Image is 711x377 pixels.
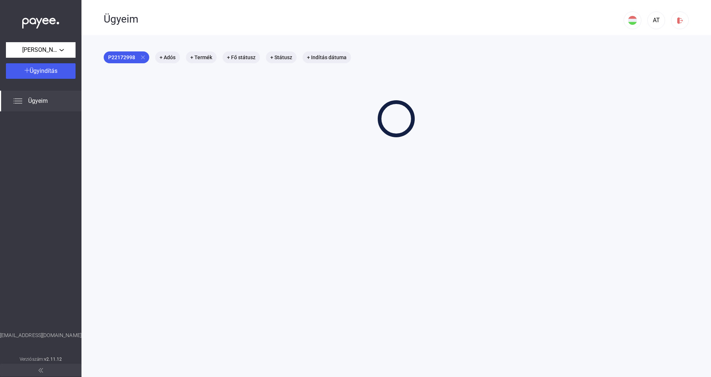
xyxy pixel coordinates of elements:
[155,51,180,63] mat-chip: + Adós
[647,11,665,29] button: AT
[676,17,684,24] img: logout-red
[22,46,59,54] span: [PERSON_NAME] egyéni vállalkozó
[140,54,146,61] mat-icon: close
[44,357,62,362] strong: v2.11.12
[104,51,149,63] mat-chip: P22172998
[30,67,57,74] span: Ügyindítás
[266,51,297,63] mat-chip: + Státusz
[624,11,641,29] button: HU
[22,14,59,29] img: white-payee-white-dot.svg
[39,368,43,373] img: arrow-double-left-grey.svg
[13,97,22,105] img: list.svg
[24,68,30,73] img: plus-white.svg
[223,51,260,63] mat-chip: + Fő státusz
[6,63,76,79] button: Ügyindítás
[28,97,48,105] span: Ügyeim
[6,42,76,58] button: [PERSON_NAME] egyéni vállalkozó
[650,16,662,25] div: AT
[104,13,624,26] div: Ügyeim
[303,51,351,63] mat-chip: + Indítás dátuma
[628,16,637,25] img: HU
[671,11,689,29] button: logout-red
[186,51,217,63] mat-chip: + Termék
